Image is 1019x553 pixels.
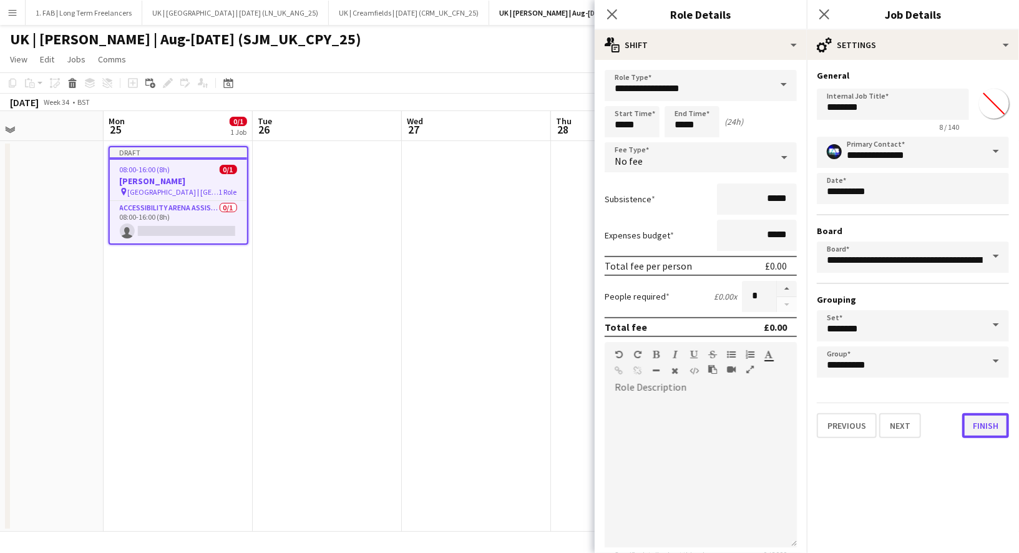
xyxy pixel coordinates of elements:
[67,54,85,65] span: Jobs
[110,147,247,157] div: Draft
[962,413,1009,438] button: Finish
[807,30,1019,60] div: Settings
[93,51,131,67] a: Comms
[5,51,32,67] a: View
[256,122,272,137] span: 26
[230,127,246,137] div: 1 Job
[10,30,361,49] h1: UK | [PERSON_NAME] | Aug-[DATE] (SJM_UK_CPY_25)
[605,291,670,302] label: People required
[10,96,39,109] div: [DATE]
[714,291,737,302] div: £0.00 x
[10,54,27,65] span: View
[230,117,247,126] span: 0/1
[879,413,921,438] button: Next
[26,1,142,25] button: 1. FAB | Long Term Freelancers
[671,350,680,360] button: Italic
[489,1,681,25] button: UK | [PERSON_NAME] | Aug-[DATE] (SJM_UK_CPY_25)
[107,122,125,137] span: 25
[724,116,743,127] div: (24h)
[128,187,219,197] span: [GEOGRAPHIC_DATA] | [GEOGRAPHIC_DATA], [GEOGRAPHIC_DATA]
[35,51,59,67] a: Edit
[807,6,1019,22] h3: Job Details
[708,365,717,374] button: Paste as plain text
[817,294,1009,305] h3: Grouping
[652,350,661,360] button: Bold
[708,350,717,360] button: Strikethrough
[219,187,237,197] span: 1 Role
[554,122,572,137] span: 28
[605,321,647,333] div: Total fee
[615,155,643,167] span: No fee
[671,366,680,376] button: Clear Formatting
[605,260,692,272] div: Total fee per person
[690,366,698,376] button: HTML Code
[109,146,248,245] app-job-card: Draft08:00-16:00 (8h)0/1[PERSON_NAME] [GEOGRAPHIC_DATA] | [GEOGRAPHIC_DATA], [GEOGRAPHIC_DATA]1 R...
[40,54,54,65] span: Edit
[41,97,72,107] span: Week 34
[652,366,661,376] button: Horizontal Line
[329,1,489,25] button: UK | Creamfields | [DATE] (CRM_UK_CFN_25)
[765,260,787,272] div: £0.00
[605,193,655,205] label: Subsistence
[110,201,247,243] app-card-role: Accessibility Arena Assistant0/108:00-16:00 (8h)
[556,115,572,127] span: Thu
[777,281,797,297] button: Increase
[615,350,623,360] button: Undo
[407,115,423,127] span: Wed
[98,54,126,65] span: Comms
[595,6,807,22] h3: Role Details
[746,365,754,374] button: Fullscreen
[727,350,736,360] button: Unordered List
[817,225,1009,237] h3: Board
[605,230,674,241] label: Expenses budget
[764,350,773,360] button: Text Color
[633,350,642,360] button: Redo
[109,115,125,127] span: Mon
[727,365,736,374] button: Insert video
[77,97,90,107] div: BST
[142,1,329,25] button: UK | [GEOGRAPHIC_DATA] | [DATE] (LN_UK_ANG_25)
[62,51,90,67] a: Jobs
[258,115,272,127] span: Tue
[817,70,1009,81] h3: General
[746,350,754,360] button: Ordered List
[817,413,877,438] button: Previous
[929,122,969,132] span: 8 / 140
[220,165,237,174] span: 0/1
[405,122,423,137] span: 27
[110,175,247,187] h3: [PERSON_NAME]
[690,350,698,360] button: Underline
[764,321,787,333] div: £0.00
[595,30,807,60] div: Shift
[120,165,170,174] span: 08:00-16:00 (8h)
